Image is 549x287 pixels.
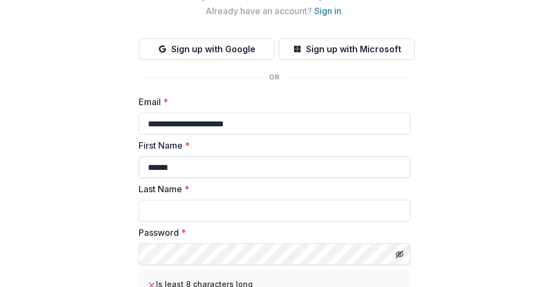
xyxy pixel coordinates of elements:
[139,139,404,152] label: First Name
[139,38,274,60] button: Sign up with Google
[139,182,404,196] label: Last Name
[391,246,408,263] button: Toggle password visibility
[314,5,341,16] a: Sign in
[139,226,404,239] label: Password
[139,95,404,108] label: Email
[139,6,410,16] h2: Already have an account? .
[279,38,415,60] button: Sign up with Microsoft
